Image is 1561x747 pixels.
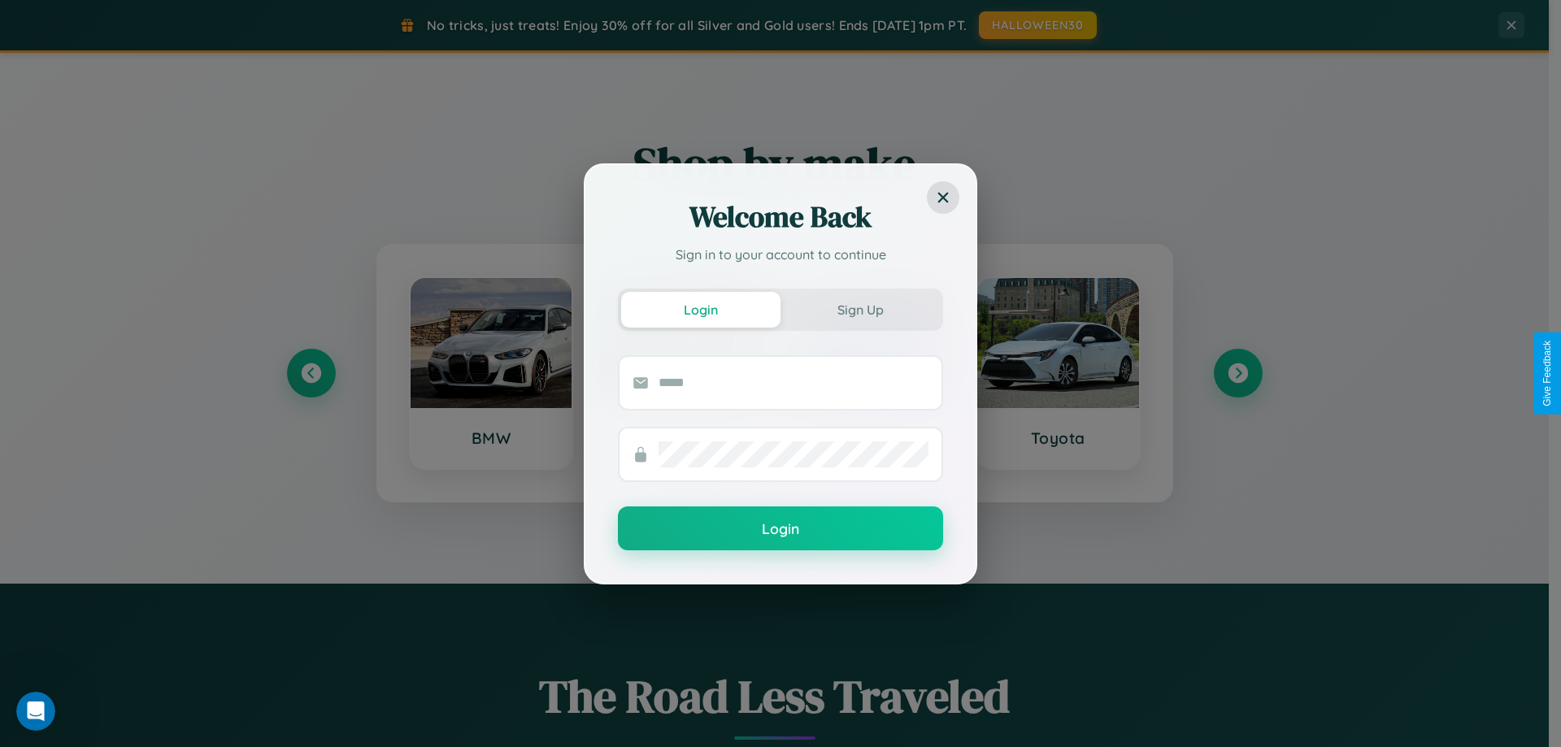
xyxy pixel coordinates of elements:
button: Login [618,506,943,550]
p: Sign in to your account to continue [618,245,943,264]
button: Sign Up [780,292,940,328]
div: Give Feedback [1541,341,1553,406]
button: Login [621,292,780,328]
iframe: Intercom live chat [16,692,55,731]
h2: Welcome Back [618,198,943,237]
